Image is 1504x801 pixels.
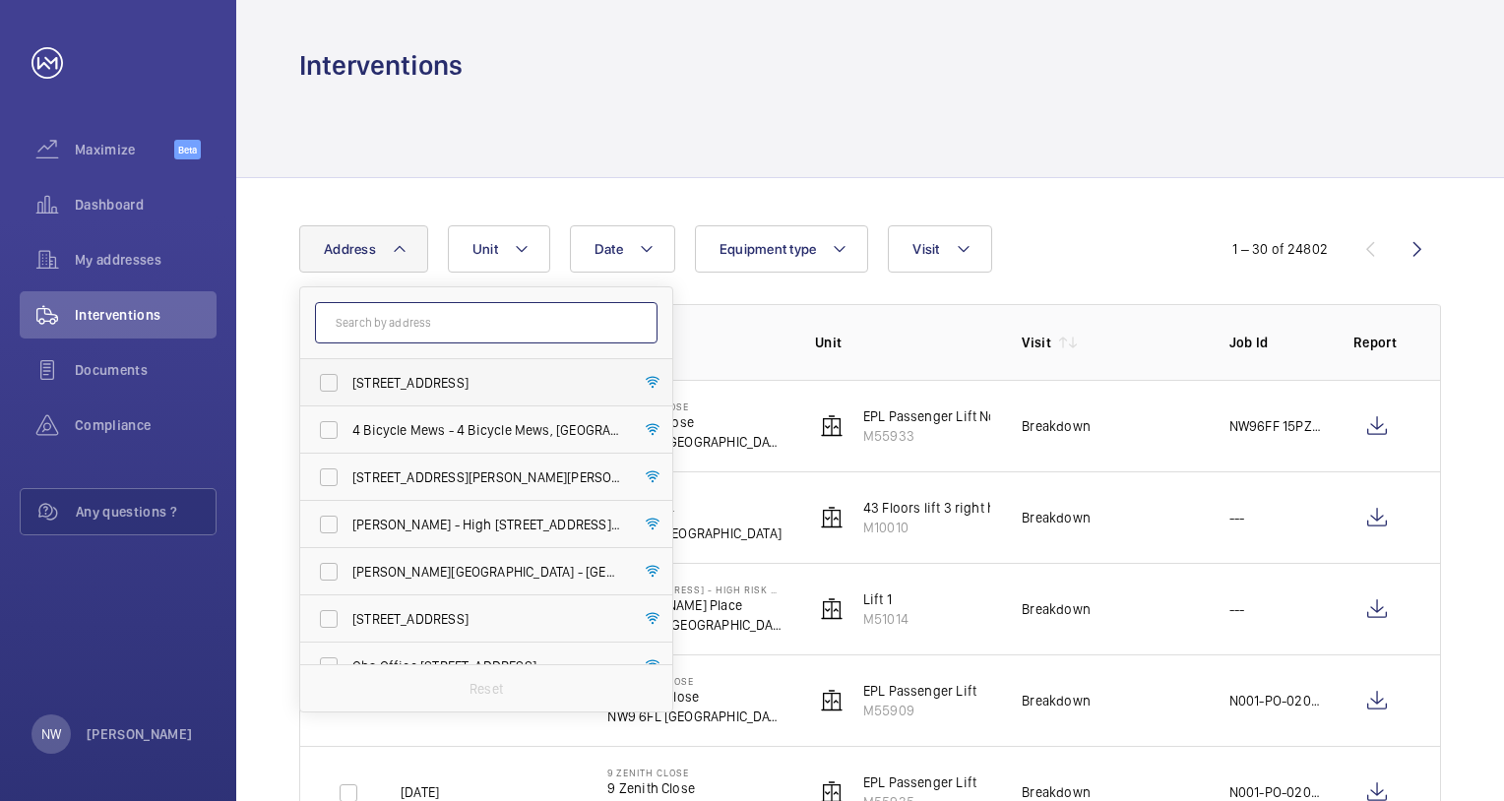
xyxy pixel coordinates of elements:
span: Equipment type [720,241,817,257]
div: Breakdown [1022,691,1091,710]
span: Dashboard [75,195,217,215]
p: M55909 [863,701,976,720]
p: EPL Passenger Lift [863,772,976,792]
input: Search by address [315,302,658,343]
p: [PERSON_NAME] Place [607,595,783,615]
button: Equipment type [695,225,869,273]
p: 7 Zenith Close [607,400,783,412]
p: EPL Passenger Lift [863,681,976,701]
span: [STREET_ADDRESS] [352,609,623,629]
p: 9 Zenith Close [607,767,723,778]
p: NW9 6FF [GEOGRAPHIC_DATA] [607,432,783,452]
p: [STREET_ADDRESS] - High Risk Building [607,584,783,595]
p: Visit [1022,333,1051,352]
span: [STREET_ADDRESS][PERSON_NAME][PERSON_NAME] [352,467,623,487]
button: Address [299,225,428,273]
p: 7 Zenith Close [607,412,783,432]
p: N001-PO-0204496 [1229,691,1322,710]
span: Address [324,241,376,257]
p: M51014 [863,609,909,629]
p: Halo Tower [607,492,782,504]
p: --- [1229,508,1245,527]
p: NW [41,724,61,744]
p: M55933 [863,426,1005,446]
span: [STREET_ADDRESS] [352,373,623,393]
p: NW96FF 15PZFP8/HB [1229,416,1322,436]
span: 4 Bicycle Mews - 4 Bicycle Mews, [GEOGRAPHIC_DATA] 6FF [352,420,623,440]
p: EPL Passenger Lift No 1 [863,406,1005,426]
span: My addresses [75,250,217,270]
p: E15 2NE [GEOGRAPHIC_DATA] [607,524,782,543]
h1: Interventions [299,47,463,84]
p: Unit [815,333,990,352]
span: Maximize [75,140,174,159]
span: Visit [912,241,939,257]
span: [PERSON_NAME][GEOGRAPHIC_DATA] - [GEOGRAPHIC_DATA] [352,562,623,582]
p: SE17 2GQ [GEOGRAPHIC_DATA] [607,615,783,635]
div: Breakdown [1022,599,1091,619]
p: Lift 1 [863,589,909,609]
div: Breakdown [1022,508,1091,527]
span: Unit [472,241,498,257]
p: 43 Floors lift 3 right hand [863,498,1019,518]
span: Interventions [75,305,217,325]
div: 1 – 30 of 24802 [1232,239,1328,259]
span: [PERSON_NAME] - High [STREET_ADDRESS][PERSON_NAME] [352,515,623,534]
button: Visit [888,225,991,273]
button: Unit [448,225,550,273]
span: Beta [174,140,201,159]
p: Halo Tower [607,504,782,524]
span: Gha Office [STREET_ADDRESS] [352,656,623,676]
span: Any questions ? [76,502,216,522]
span: Documents [75,360,217,380]
span: Compliance [75,415,217,435]
p: NW9 6FL [GEOGRAPHIC_DATA] [607,707,783,726]
p: Reset [470,679,503,699]
p: M10010 [863,518,1019,537]
p: 17 Zenith Close [607,675,783,687]
p: [PERSON_NAME] [87,724,193,744]
img: elevator.svg [820,689,844,712]
img: elevator.svg [820,414,844,438]
p: Address [607,333,783,352]
p: 17 Zenith Close [607,687,783,707]
div: Breakdown [1022,416,1091,436]
p: Job Id [1229,333,1322,352]
span: Date [595,241,623,257]
p: --- [1229,599,1245,619]
img: elevator.svg [820,506,844,529]
p: Report [1353,333,1401,352]
button: Date [570,225,675,273]
p: 9 Zenith Close [607,778,723,798]
img: elevator.svg [820,597,844,621]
